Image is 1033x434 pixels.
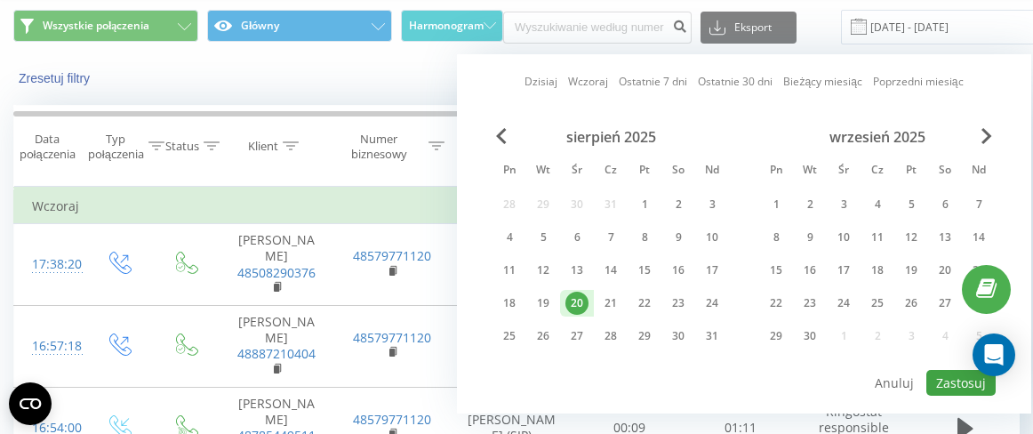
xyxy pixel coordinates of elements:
div: ndz 10 sie 2025 [695,224,729,251]
a: Bieżący miesiąc [783,73,861,90]
div: sob 23 sie 2025 [661,290,695,317]
div: sob 16 sie 2025 [661,257,695,284]
div: 30 [798,325,821,348]
div: 15 [633,259,656,282]
abbr: czwartek [864,158,891,185]
div: 2 [667,193,690,216]
a: 48579771120 [353,329,431,346]
div: ndz 3 sie 2025 [695,191,729,218]
div: 16:57:18 [32,329,68,364]
div: sob 30 sie 2025 [661,323,695,350]
div: 15 [765,259,788,282]
button: Harmonogram [401,10,503,42]
div: 19 [532,292,555,315]
div: 23 [667,292,690,315]
a: Ostatnie 30 dni [698,73,773,90]
div: 5 [900,193,923,216]
div: czw 18 wrz 2025 [861,257,894,284]
div: czw 28 sie 2025 [594,323,628,350]
button: Wszystkie połączenia [13,10,198,42]
div: sierpień 2025 [492,128,729,146]
abbr: poniedziałek [763,158,789,185]
div: pt 5 wrz 2025 [894,191,928,218]
a: Poprzedni miesiąc [873,73,964,90]
div: 24 [701,292,724,315]
div: pt 22 sie 2025 [628,290,661,317]
div: 26 [532,325,555,348]
div: wt 16 wrz 2025 [793,257,827,284]
div: 29 [765,325,788,348]
div: 12 [532,259,555,282]
div: czw 4 wrz 2025 [861,191,894,218]
a: 48887210404 [237,345,316,362]
div: 17 [832,259,855,282]
div: 20 [565,292,589,315]
div: śr 13 sie 2025 [560,257,594,284]
div: 1 [765,193,788,216]
a: Wczoraj [568,73,608,90]
div: śr 24 wrz 2025 [827,290,861,317]
a: 48579771120 [353,411,431,428]
div: 3 [701,193,724,216]
div: wt 9 wrz 2025 [793,224,827,251]
div: śr 6 sie 2025 [560,224,594,251]
abbr: czwartek [597,158,624,185]
div: sob 2 sie 2025 [661,191,695,218]
div: 30 [667,325,690,348]
button: Zastosuj [926,370,996,396]
div: 26 [900,292,923,315]
abbr: środa [564,158,590,185]
div: wt 12 sie 2025 [526,257,560,284]
div: ndz 31 sie 2025 [695,323,729,350]
div: Data połączenia [14,132,80,162]
div: 23 [798,292,821,315]
div: Numer biznesowy [334,132,425,162]
div: pon 11 sie 2025 [492,257,526,284]
div: śr 3 wrz 2025 [827,191,861,218]
div: wrzesień 2025 [759,128,996,146]
div: czw 14 sie 2025 [594,257,628,284]
abbr: piątek [631,158,658,185]
div: 7 [599,226,622,249]
div: 4 [866,193,889,216]
div: 25 [498,325,521,348]
div: 14 [599,259,622,282]
div: wt 30 wrz 2025 [793,323,827,350]
abbr: środa [830,158,857,185]
abbr: niedziela [965,158,992,185]
div: czw 25 wrz 2025 [861,290,894,317]
div: 28 [599,325,622,348]
td: [PERSON_NAME] (SIP) [450,224,574,306]
div: 27 [933,292,957,315]
div: ndz 14 wrz 2025 [962,224,996,251]
div: pon 29 wrz 2025 [759,323,793,350]
div: 7 [967,193,990,216]
abbr: wtorek [797,158,823,185]
div: 16 [798,259,821,282]
div: sob 9 sie 2025 [661,224,695,251]
div: 31 [701,325,724,348]
input: Wyszukiwanie według numeru [503,12,692,44]
div: 10 [701,226,724,249]
div: śr 27 sie 2025 [560,323,594,350]
div: wt 19 sie 2025 [526,290,560,317]
div: 2 [798,193,821,216]
div: 1 [633,193,656,216]
div: sob 20 wrz 2025 [928,257,962,284]
div: 21 [967,259,990,282]
div: pt 1 sie 2025 [628,191,661,218]
button: Anuluj [865,370,924,396]
div: czw 21 sie 2025 [594,290,628,317]
div: pon 25 sie 2025 [492,323,526,350]
div: pt 19 wrz 2025 [894,257,928,284]
div: 3 [832,193,855,216]
div: sob 13 wrz 2025 [928,224,962,251]
div: 29 [633,325,656,348]
div: 12 [900,226,923,249]
div: sob 6 wrz 2025 [928,191,962,218]
abbr: piątek [898,158,925,185]
div: 13 [565,259,589,282]
div: pt 29 sie 2025 [628,323,661,350]
span: Harmonogram [409,20,484,32]
div: 11 [866,226,889,249]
